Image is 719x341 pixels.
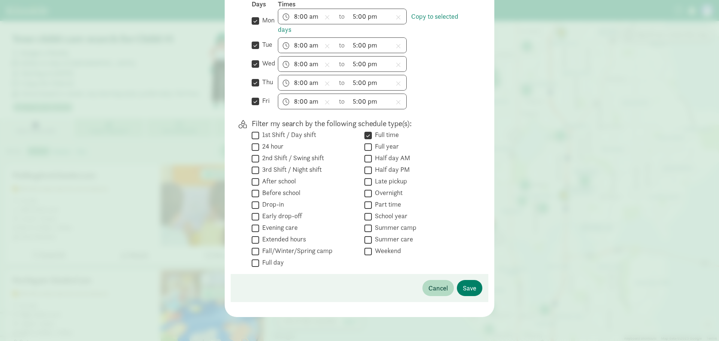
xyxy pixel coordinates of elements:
[349,75,406,90] input: 5:00 pm
[278,38,335,53] input: 7:00 am
[259,223,298,232] label: Evening care
[372,211,407,220] label: School year
[349,94,406,109] input: 5:00 pm
[349,38,406,53] input: 5:00 pm
[372,223,416,232] label: Summer camp
[259,258,284,267] label: Full day
[259,77,273,86] label: thu
[372,177,407,186] label: Late pickup
[349,9,406,24] input: 5:00 pm
[259,211,302,220] label: Early drop-off
[259,142,283,151] label: 24 hour
[339,59,346,69] span: to
[428,283,448,293] span: Cancel
[372,130,399,139] label: Full time
[422,280,454,296] button: Cancel
[372,246,401,255] label: Weekend
[259,235,306,244] label: Extended hours
[259,130,316,139] label: 1st Shift / Day shift
[259,200,284,209] label: Drop-in
[278,75,335,90] input: 7:00 am
[259,246,333,255] label: Fall/Winter/Spring camp
[278,94,335,109] input: 7:00 am
[457,280,482,296] button: Save
[278,57,335,71] input: 7:00 am
[349,57,406,71] input: 5:00 pm
[339,96,346,106] span: to
[372,235,413,244] label: Summer care
[372,153,410,162] label: Half day AM
[339,77,346,88] span: to
[259,153,324,162] label: 2nd Shift / Swing shift
[339,40,346,50] span: to
[252,118,470,129] p: Filter my search by the following schedule type(s):
[259,16,274,25] label: mon
[259,59,275,68] label: wed
[259,165,322,174] label: 3rd Shift / Night shift
[372,165,410,174] label: Half day PM
[278,12,458,34] a: Copy to selected days
[278,9,335,24] input: 7:00 am
[372,200,401,209] label: Part time
[259,177,296,186] label: After school
[463,283,476,293] span: Save
[339,11,346,21] span: to
[259,96,270,105] label: fri
[372,188,403,197] label: Overnight
[259,188,300,197] label: Before school
[372,142,399,151] label: Full year
[259,40,272,49] label: tue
